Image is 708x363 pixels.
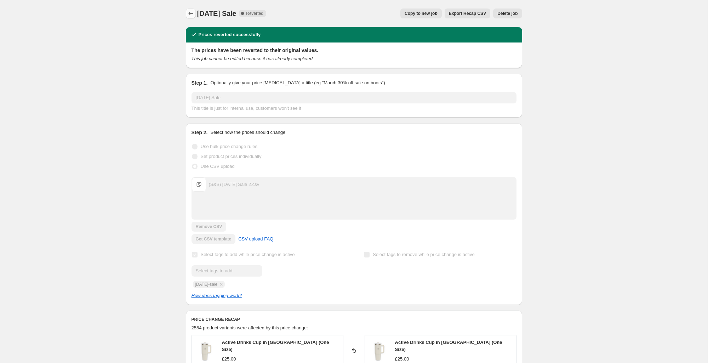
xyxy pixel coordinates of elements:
[192,47,516,54] h2: The prices have been reverted to their original values.
[222,356,236,363] div: £25.00
[192,265,262,277] input: Select tags to add
[192,106,301,111] span: This title is just for internal use, customers won't see it
[192,56,314,61] i: This job cannot be edited because it has already completed.
[373,252,475,257] span: Select tags to remove while price change is active
[197,10,236,17] span: [DATE] Sale
[209,181,259,188] div: (S&S) [DATE] Sale 2.csv
[210,129,285,136] p: Select how the prices should change
[195,340,216,361] img: ActiveDrinkCup_80x.png
[186,8,196,18] button: Price change jobs
[234,233,278,245] a: CSV upload FAQ
[199,31,261,38] h2: Prices reverted successfully
[445,8,490,18] button: Export Recap CSV
[246,11,263,16] span: Reverted
[201,252,295,257] span: Select tags to add while price change is active
[400,8,442,18] button: Copy to new job
[201,144,257,149] span: Use bulk price change rules
[192,79,208,86] h2: Step 1.
[238,236,273,243] span: CSV upload FAQ
[222,340,329,352] span: Active Drinks Cup in [GEOGRAPHIC_DATA] (One Size)
[201,154,262,159] span: Set product prices individually
[395,340,502,352] span: Active Drinks Cup in [GEOGRAPHIC_DATA] (One Size)
[493,8,522,18] button: Delete job
[405,11,438,16] span: Copy to new job
[192,129,208,136] h2: Step 2.
[210,79,385,86] p: Optionally give your price [MEDICAL_DATA] a title (eg "March 30% off sale on boots")
[369,340,389,361] img: ActiveDrinkCup_80x.png
[192,92,516,103] input: 30% off holiday sale
[395,356,409,363] div: £25.00
[192,293,242,298] a: How does tagging work?
[192,317,516,322] h6: PRICE CHANGE RECAP
[201,164,235,169] span: Use CSV upload
[449,11,486,16] span: Export Recap CSV
[192,325,308,330] span: 2554 product variants were affected by this price change:
[497,11,518,16] span: Delete job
